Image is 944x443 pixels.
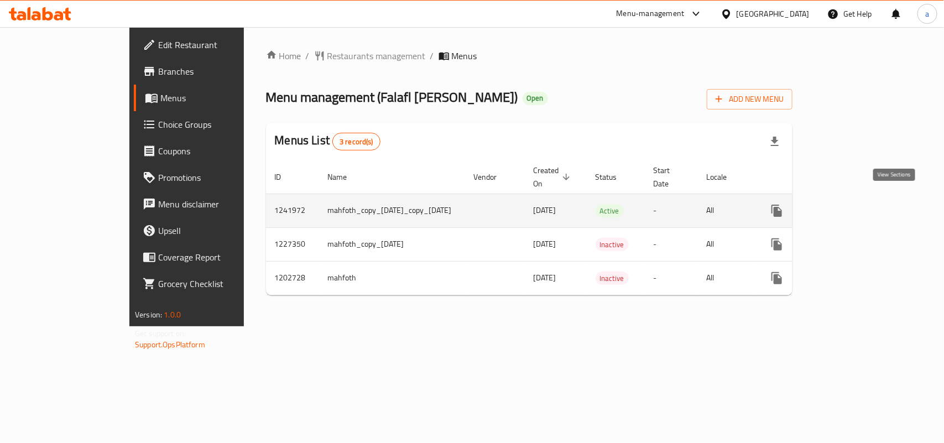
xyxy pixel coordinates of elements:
span: Branches [158,65,278,78]
span: Restaurants management [327,49,426,62]
span: Start Date [654,164,685,190]
span: Menus [160,91,278,105]
span: Get support on: [135,326,186,341]
td: mahfoth [319,261,465,295]
span: Name [328,170,362,184]
td: - [645,261,698,295]
span: a [925,8,929,20]
span: Inactive [596,272,629,285]
span: Upsell [158,224,278,237]
td: All [698,261,755,295]
span: Open [523,93,548,103]
div: Active [596,204,624,217]
td: mahfoth_copy_[DATE] [319,227,465,261]
span: Promotions [158,171,278,184]
button: Change Status [790,231,817,258]
li: / [430,49,434,62]
a: Upsell [134,217,287,244]
button: more [764,265,790,291]
span: Version: [135,308,162,322]
span: Edit Restaurant [158,38,278,51]
table: enhanced table [266,160,879,295]
span: [DATE] [534,237,556,251]
span: Add New Menu [716,92,784,106]
td: 1202728 [266,261,319,295]
a: Grocery Checklist [134,270,287,297]
span: Status [596,170,632,184]
td: 1241972 [266,194,319,227]
a: Coverage Report [134,244,287,270]
li: / [306,49,310,62]
a: Menus [134,85,287,111]
nav: breadcrumb [266,49,792,62]
span: Menu management ( Falafl [PERSON_NAME] ) [266,85,518,110]
a: Choice Groups [134,111,287,138]
button: more [764,231,790,258]
div: Export file [762,128,788,155]
a: Coupons [134,138,287,164]
button: Add New Menu [707,89,792,110]
span: Created On [534,164,573,190]
h2: Menus List [275,132,380,150]
div: Menu-management [617,7,685,20]
a: Branches [134,58,287,85]
td: - [645,227,698,261]
a: Restaurants management [314,49,426,62]
span: 3 record(s) [333,137,380,147]
span: Grocery Checklist [158,277,278,290]
td: - [645,194,698,227]
span: 1.0.0 [164,308,181,322]
a: Support.OpsPlatform [135,337,205,352]
div: Open [523,92,548,105]
div: Total records count [332,133,380,150]
button: more [764,197,790,224]
a: Edit Restaurant [134,32,287,58]
a: Menu disclaimer [134,191,287,217]
span: Active [596,205,624,217]
span: Menu disclaimer [158,197,278,211]
span: Coupons [158,144,278,158]
td: All [698,194,755,227]
a: Promotions [134,164,287,191]
span: Choice Groups [158,118,278,131]
span: Menus [452,49,477,62]
span: Coverage Report [158,251,278,264]
td: 1227350 [266,227,319,261]
span: [DATE] [534,270,556,285]
span: Locale [707,170,742,184]
td: mahfoth_copy_[DATE]_copy_[DATE] [319,194,465,227]
span: [DATE] [534,203,556,217]
span: Inactive [596,238,629,251]
span: ID [275,170,296,184]
span: Vendor [474,170,512,184]
th: Actions [755,160,879,194]
td: All [698,227,755,261]
div: [GEOGRAPHIC_DATA] [737,8,810,20]
button: Change Status [790,265,817,291]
